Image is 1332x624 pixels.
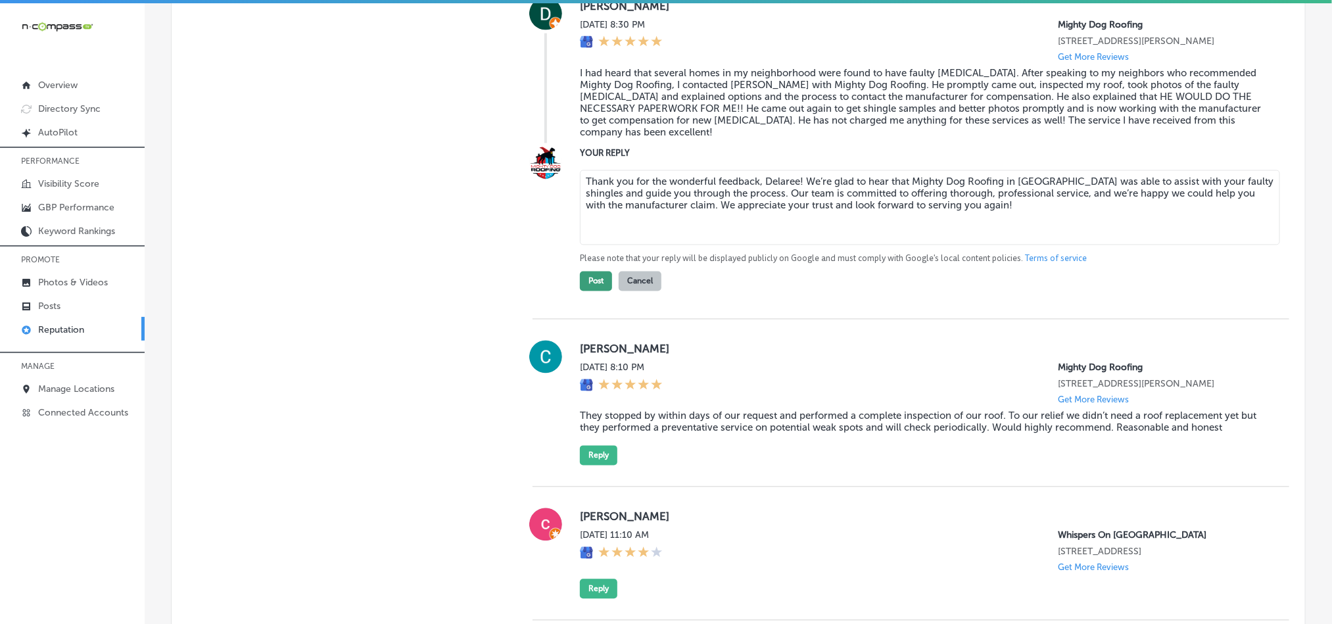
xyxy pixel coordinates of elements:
[1058,379,1268,390] p: 10895 Old Dixie Highway Unit 95-5-6
[580,579,617,599] button: Reply
[580,510,1268,523] label: [PERSON_NAME]
[580,253,1268,265] p: Please note that your reply will be displayed publicly on Google and must comply with Google's lo...
[580,149,1268,158] label: YOUR REPLY
[1058,362,1268,373] p: Mighty Dog Roofing
[1058,530,1268,541] p: Whispers On Havana
[598,379,663,393] div: 5 Stars
[1058,19,1268,30] p: Mighty Dog Roofing
[38,300,60,312] p: Posts
[580,19,663,30] label: [DATE] 8:30 PM
[38,202,114,213] p: GBP Performance
[1058,36,1268,47] p: 10895 Old Dixie Highway Unit 95-5-6
[580,67,1268,138] blockquote: I had heard that several homes in my neighborhood were found to have faulty [MEDICAL_DATA]. After...
[38,80,78,91] p: Overview
[580,170,1280,245] textarea: Thank you for the wonderful feedback, Delaree! We’re glad to hear that Mighty Dog Roofing in [GEO...
[1058,395,1129,405] p: Get More Reviews
[580,343,1268,356] label: [PERSON_NAME]
[38,226,115,237] p: Keyword Rankings
[1058,52,1129,62] p: Get More Reviews
[598,546,663,561] div: 4 Stars
[580,446,617,466] button: Reply
[38,383,114,395] p: Manage Locations
[1058,546,1268,558] p: 1535 South Havana Street a
[619,272,661,291] button: Cancel
[598,36,663,50] div: 5 Stars
[1025,253,1087,265] a: Terms of service
[38,277,108,288] p: Photos & Videos
[580,272,612,291] button: Post
[580,410,1268,434] blockquote: They stopped by within days of our request and performed a complete inspection of our roof. To ou...
[529,147,562,180] img: Image
[21,20,93,33] img: 660ab0bf-5cc7-4cb8-ba1c-48b5ae0f18e60NCTV_CLogo_TV_Black_-500x88.png
[38,407,128,418] p: Connected Accounts
[38,127,78,138] p: AutoPilot
[38,103,101,114] p: Directory Sync
[580,362,663,373] label: [DATE] 8:10 PM
[1058,563,1129,573] p: Get More Reviews
[580,530,663,541] label: [DATE] 11:10 AM
[38,324,84,335] p: Reputation
[38,178,99,189] p: Visibility Score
